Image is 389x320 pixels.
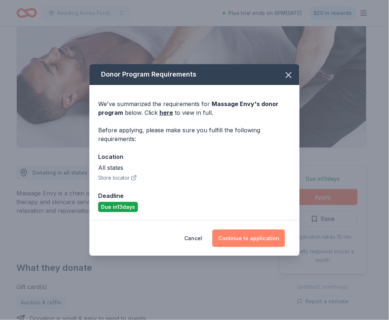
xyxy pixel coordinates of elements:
[212,230,285,247] button: Continue to application
[98,163,291,172] div: All states
[98,191,291,200] div: Deadline
[98,99,291,117] div: We've summarized the requirements for below. Click to view in full.
[98,152,291,161] div: Location
[184,230,202,247] button: Cancel
[159,108,173,117] a: here
[98,126,291,143] div: Before applying, please make sure you fulfill the following requirements:
[98,173,137,182] button: Store locator
[89,64,300,85] div: Donor Program Requirements
[98,202,138,212] div: Due in 13 days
